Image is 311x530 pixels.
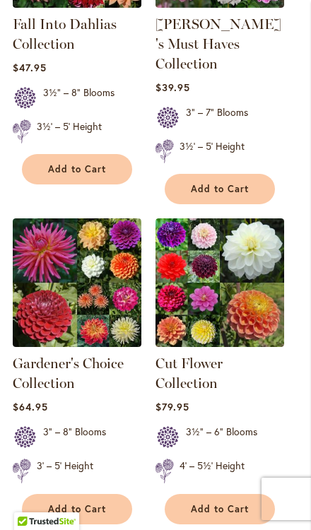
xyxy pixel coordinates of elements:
button: Add to Cart [22,154,132,184]
a: CUT FLOWER COLLECTION [155,336,284,350]
a: Gardener's Choice Collection [13,336,141,350]
span: $39.95 [155,81,190,94]
span: Add to Cart [48,503,106,515]
a: Cut Flower Collection [155,355,223,391]
span: Add to Cart [191,503,249,515]
span: $64.95 [13,400,48,413]
img: Gardener's Choice Collection [13,218,141,347]
button: Add to Cart [165,174,275,204]
a: Gardener's Choice Collection [13,355,124,391]
div: 3' – 5' Height [37,459,93,486]
button: Add to Cart [22,494,132,524]
div: 4' – 5½' Height [180,459,245,486]
button: Add to Cart [165,494,275,524]
div: 3½" – 6" Blooms [186,425,257,453]
div: 3½' – 5' Height [180,139,245,167]
div: 3" – 7" Blooms [186,105,248,134]
span: Add to Cart [191,183,249,195]
span: $47.95 [13,61,47,74]
iframe: Launch Accessibility Center [11,480,50,519]
div: 3" – 8" Blooms [43,425,106,453]
div: 3½" – 8" Blooms [43,86,115,114]
div: 3½' – 5' Height [37,119,102,147]
span: Add to Cart [48,163,106,175]
a: Fall Into Dahlias Collection [13,16,117,52]
span: $79.95 [155,400,189,413]
img: CUT FLOWER COLLECTION [155,218,284,347]
a: [PERSON_NAME]'s Must Haves Collection [155,16,281,72]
